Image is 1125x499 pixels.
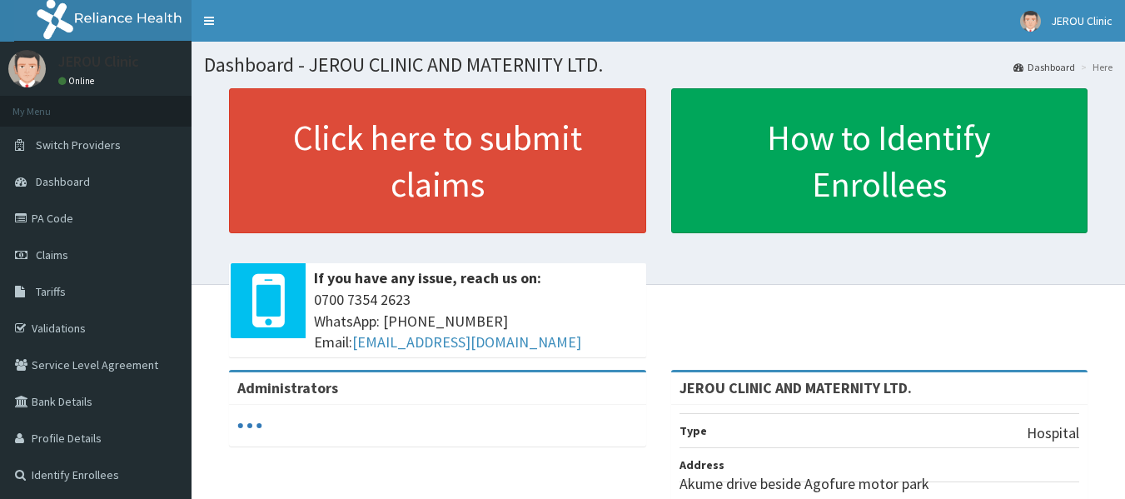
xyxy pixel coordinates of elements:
svg: audio-loading [237,413,262,438]
a: [EMAIL_ADDRESS][DOMAIN_NAME] [352,332,581,352]
span: Dashboard [36,174,90,189]
a: Online [58,75,98,87]
a: Dashboard [1013,60,1075,74]
span: JEROU Clinic [1051,13,1113,28]
strong: JEROU CLINIC AND MATERNITY LTD. [679,378,912,397]
img: User Image [1020,11,1041,32]
span: Switch Providers [36,137,121,152]
h1: Dashboard - JEROU CLINIC AND MATERNITY LTD. [204,54,1113,76]
b: Administrators [237,378,338,397]
b: Type [679,423,707,438]
a: Click here to submit claims [229,88,646,233]
b: If you have any issue, reach us on: [314,268,541,287]
span: 0700 7354 2623 WhatsApp: [PHONE_NUMBER] Email: [314,289,638,353]
p: JEROU Clinic [58,54,139,69]
span: Claims [36,247,68,262]
span: Tariffs [36,284,66,299]
li: Here [1077,60,1113,74]
img: User Image [8,50,46,87]
b: Address [679,457,724,472]
a: How to Identify Enrollees [671,88,1088,233]
p: Hospital [1027,422,1079,444]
